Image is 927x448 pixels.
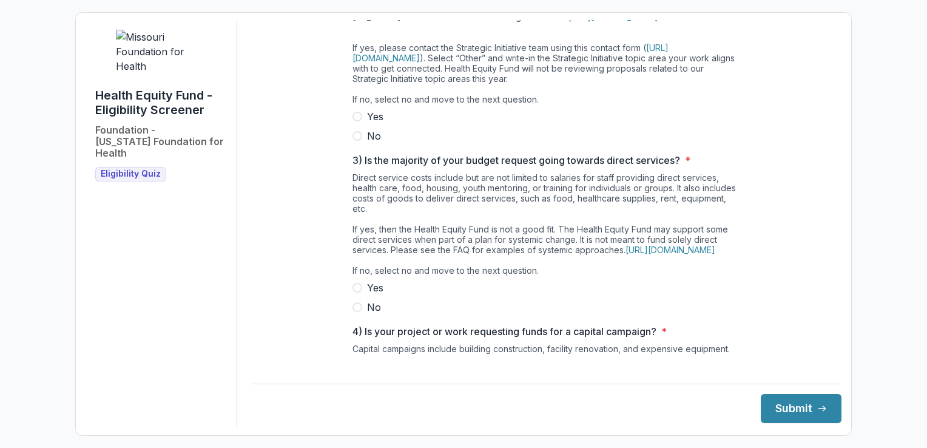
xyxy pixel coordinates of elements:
div: Direct service costs include but are not limited to salaries for staff providing direct services,... [352,172,741,280]
a: [URL][DOMAIN_NAME] [352,42,669,63]
span: Yes [367,280,383,295]
span: No [367,300,381,314]
a: [URL][DOMAIN_NAME] [625,245,715,255]
span: Eligibility Quiz [101,169,161,179]
span: No [367,129,381,143]
button: Submit [761,394,841,423]
h2: Foundation - [US_STATE] Foundation for Health [95,124,227,160]
p: 3) Is the majority of your budget request going towards direct services? [352,153,680,168]
div: Capital campaigns include building construction, facility renovation, and expensive equipment. If... [352,344,741,400]
img: Missouri Foundation for Health [116,30,207,73]
span: Yes [367,109,383,124]
p: 4) Is your project or work requesting funds for a capital campaign? [352,324,656,339]
h1: Health Equity Fund - Eligibility Screener [95,88,227,117]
